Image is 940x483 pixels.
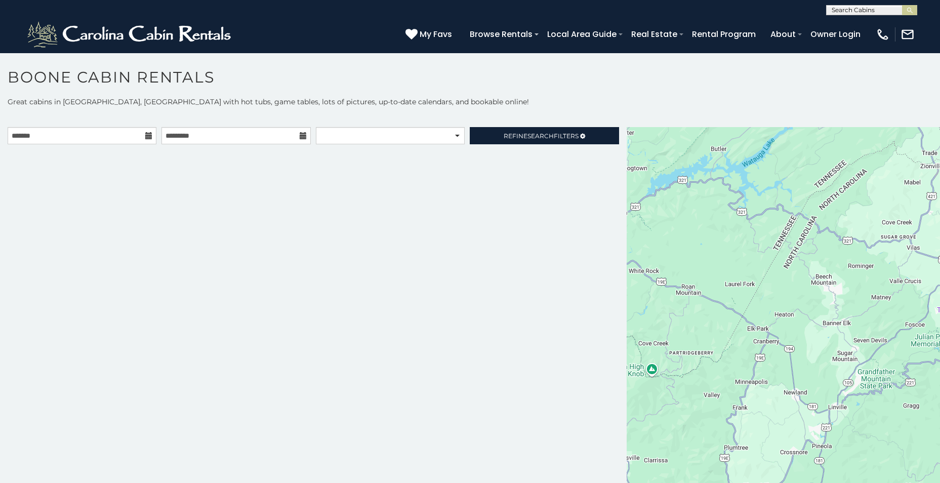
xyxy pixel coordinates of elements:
span: Search [527,132,554,140]
a: My Favs [405,28,455,41]
a: About [765,25,801,43]
a: RefineSearchFilters [470,127,619,144]
img: phone-regular-white.png [876,27,890,42]
a: Browse Rentals [465,25,538,43]
span: Refine Filters [504,132,579,140]
a: Owner Login [805,25,866,43]
a: Real Estate [626,25,682,43]
a: Rental Program [687,25,761,43]
a: Local Area Guide [542,25,622,43]
img: mail-regular-white.png [901,27,915,42]
img: White-1-2.png [25,19,235,50]
span: My Favs [420,28,452,41]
